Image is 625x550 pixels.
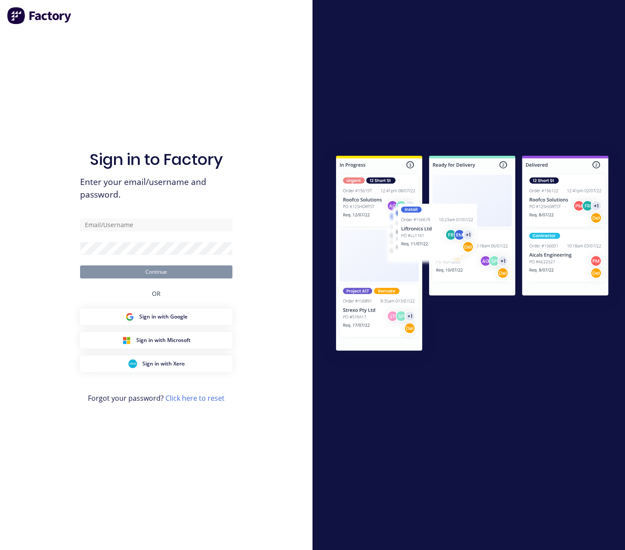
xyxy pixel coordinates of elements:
a: Click here to reset [165,393,225,403]
input: Email/Username [80,218,232,231]
h1: Sign in to Factory [90,150,223,169]
div: OR [152,278,161,309]
button: Google Sign inSign in with Google [80,309,232,325]
span: Sign in with Google [139,313,188,321]
span: Sign in with Microsoft [136,336,191,344]
img: Microsoft Sign in [122,336,131,345]
span: Forgot your password? [88,393,225,403]
button: Microsoft Sign inSign in with Microsoft [80,332,232,349]
img: Sign in [319,141,625,369]
img: Factory [7,7,72,24]
button: Xero Sign inSign in with Xero [80,355,232,372]
span: Enter your email/username and password. [80,176,232,201]
img: Xero Sign in [128,359,137,368]
button: Continue [80,265,232,278]
span: Sign in with Xero [142,360,185,368]
img: Google Sign in [125,312,134,321]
